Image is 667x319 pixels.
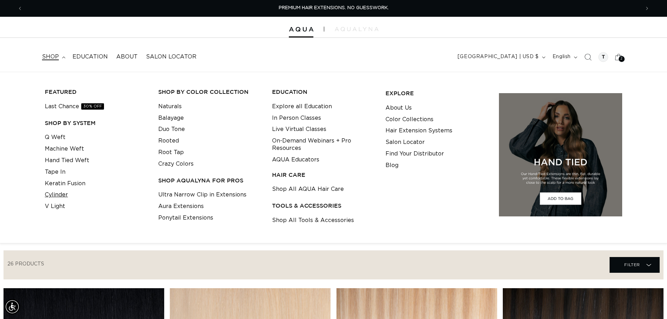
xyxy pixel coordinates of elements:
h3: EXPLORE [385,90,488,97]
a: Hair Extension Systems [385,125,452,137]
span: shop [42,53,59,61]
span: 26 products [7,262,44,266]
img: Aqua Hair Extensions [289,27,313,32]
a: Explore all Education [272,101,332,112]
div: Accessibility Menu [5,299,20,314]
a: Cylinder [45,189,68,201]
a: About [112,49,142,65]
a: Ponytail Extensions [158,212,213,224]
a: In Person Classes [272,112,321,124]
a: Rooted [158,135,179,147]
h3: EDUCATION [272,88,375,96]
a: Aura Extensions [158,201,204,212]
button: English [548,50,580,64]
a: Crazy Colors [158,158,194,170]
a: Salon Locator [142,49,201,65]
summary: Filter [610,257,660,273]
summary: Search [580,49,596,65]
a: Q Weft [45,132,65,143]
img: aqualyna.com [335,27,378,31]
span: English [553,53,571,61]
a: Tape In [45,166,65,178]
a: Machine Weft [45,143,84,155]
a: Naturals [158,101,182,112]
span: PREMIUM HAIR EXTENSIONS. NO GUESSWORK. [279,6,389,10]
a: Last Chance30% OFF [45,101,104,112]
span: About [116,53,138,61]
h3: Shop AquaLyna for Pros [158,177,261,184]
a: Color Collections [385,114,433,125]
span: Salon Locator [146,53,196,61]
span: [GEOGRAPHIC_DATA] | USD $ [458,53,539,61]
span: 30% OFF [81,103,104,110]
a: Education [68,49,112,65]
a: Shop All AQUA Hair Care [272,183,344,195]
a: Salon Locator [385,137,425,148]
a: V Light [45,201,65,212]
a: Ultra Narrow Clip in Extensions [158,189,246,201]
a: On-Demand Webinars + Pro Resources [272,135,375,154]
a: AQUA Educators [272,154,319,166]
summary: shop [38,49,68,65]
a: Root Tap [158,147,184,158]
button: Previous announcement [12,2,28,15]
a: Find Your Distributor [385,148,444,160]
a: Keratin Fusion [45,178,85,189]
button: [GEOGRAPHIC_DATA] | USD $ [453,50,548,64]
h3: FEATURED [45,88,147,96]
button: Next announcement [639,2,655,15]
span: Education [72,53,108,61]
h3: HAIR CARE [272,171,375,179]
a: About Us [385,102,412,114]
span: Filter [624,258,640,271]
iframe: Chat Widget [632,285,667,319]
h3: TOOLS & ACCESSORIES [272,202,375,209]
a: Hand Tied Weft [45,155,89,166]
a: Duo Tone [158,124,185,135]
a: Shop All Tools & Accessories [272,215,354,226]
a: Balayage [158,112,184,124]
h3: Shop by Color Collection [158,88,261,96]
span: 2 [620,56,623,62]
h3: SHOP BY SYSTEM [45,119,147,127]
a: Blog [385,160,398,171]
a: Live Virtual Classes [272,124,326,135]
